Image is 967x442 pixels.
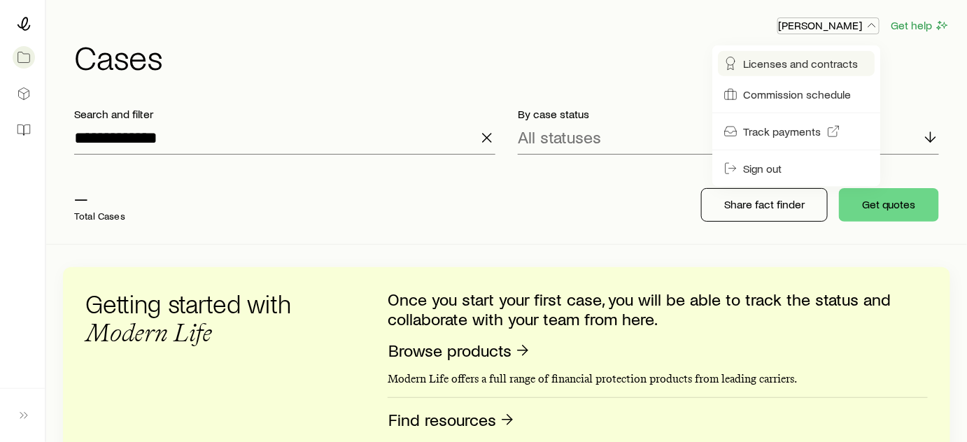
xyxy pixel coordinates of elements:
span: Commission schedule [743,87,851,101]
button: Get quotes [839,188,939,222]
button: Sign out [718,156,875,181]
span: Sign out [743,162,782,176]
p: Share fact finder [724,197,805,211]
button: Share fact finder [701,188,828,222]
button: Get help [891,17,950,34]
span: Licenses and contracts [743,57,858,71]
p: Modern Life offers a full range of financial protection products from leading carriers. [388,372,928,386]
a: Licenses and contracts [718,51,875,76]
p: Search and filter [74,107,495,121]
a: Commission schedule [718,82,875,107]
a: Track payments [718,119,875,144]
span: Modern Life [85,318,212,348]
p: By case status [518,107,939,121]
h3: Getting started with [85,290,309,347]
span: Track payments [743,124,821,138]
p: Total Cases [74,211,125,222]
a: Find resources [388,409,516,431]
h1: Cases [74,40,950,73]
button: [PERSON_NAME] [777,17,880,34]
p: [PERSON_NAME] [778,18,879,32]
p: Once you start your first case, you will be able to track the status and collaborate with your te... [388,290,928,329]
p: — [74,188,125,208]
a: Browse products [388,340,532,362]
p: All statuses [518,127,601,147]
